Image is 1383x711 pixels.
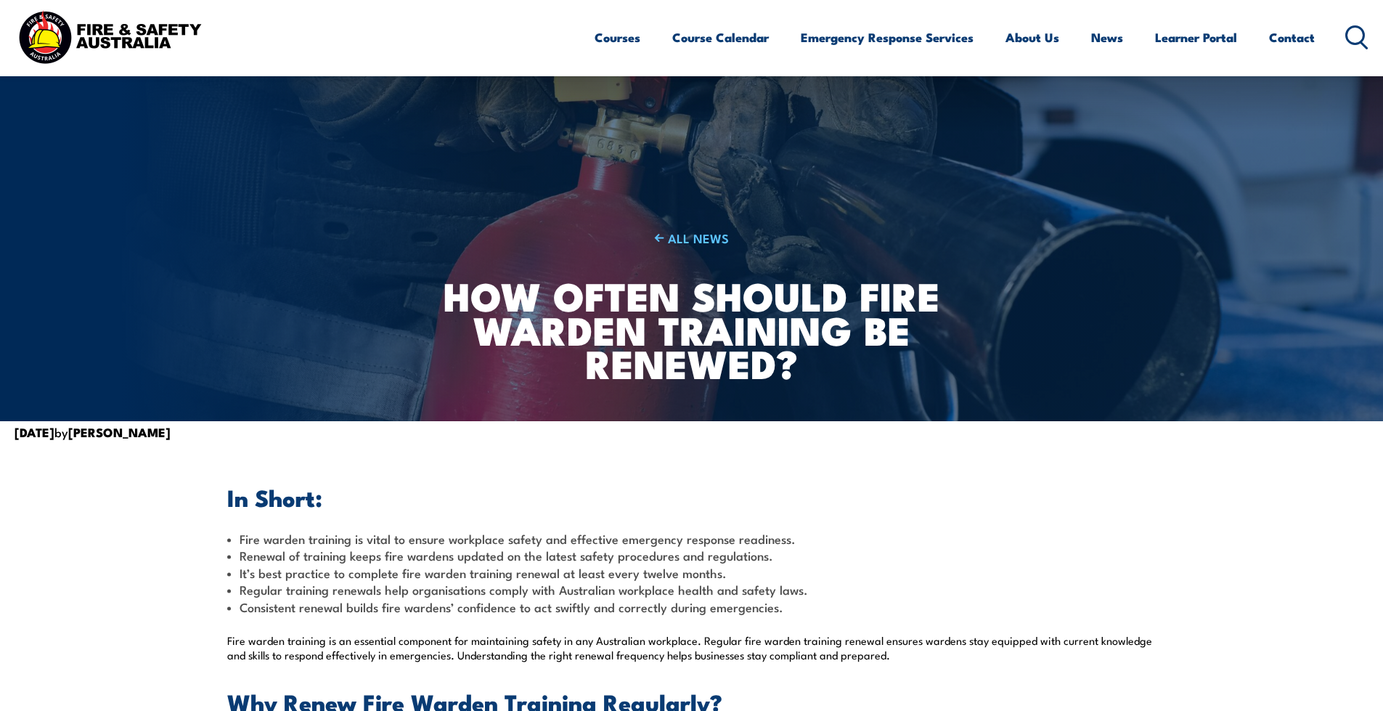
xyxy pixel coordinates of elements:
[240,580,808,598] span: Regular training renewals help organisations comply with Australian workplace health and safety l...
[1269,18,1315,57] a: Contact
[1155,18,1237,57] a: Learner Portal
[15,423,171,441] span: by
[801,18,974,57] a: Emergency Response Services
[406,278,977,380] h1: How Often Should Fire Warden Training Be Renewed?
[240,546,773,564] span: Renewal of training keeps fire wardens updated on the latest safety procedures and regulations.
[15,423,54,442] strong: [DATE]
[1005,18,1059,57] a: About Us
[68,423,171,442] strong: [PERSON_NAME]
[240,598,783,616] span: Consistent renewal builds fire wardens’ confidence to act swiftly and correctly during emergencies.
[240,564,727,582] span: It’s best practice to complete fire warden training renewal at least every twelve months.
[240,529,796,548] span: Fire warden training is vital to ensure workplace safety and effective emergency response readiness.
[672,18,769,57] a: Course Calendar
[595,18,640,57] a: Courses
[227,633,1152,662] span: Fire warden training is an essential component for maintaining safety in any Australian workplace...
[406,229,977,246] a: ALL NEWS
[1091,18,1123,57] a: News
[227,479,322,515] span: In Short:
